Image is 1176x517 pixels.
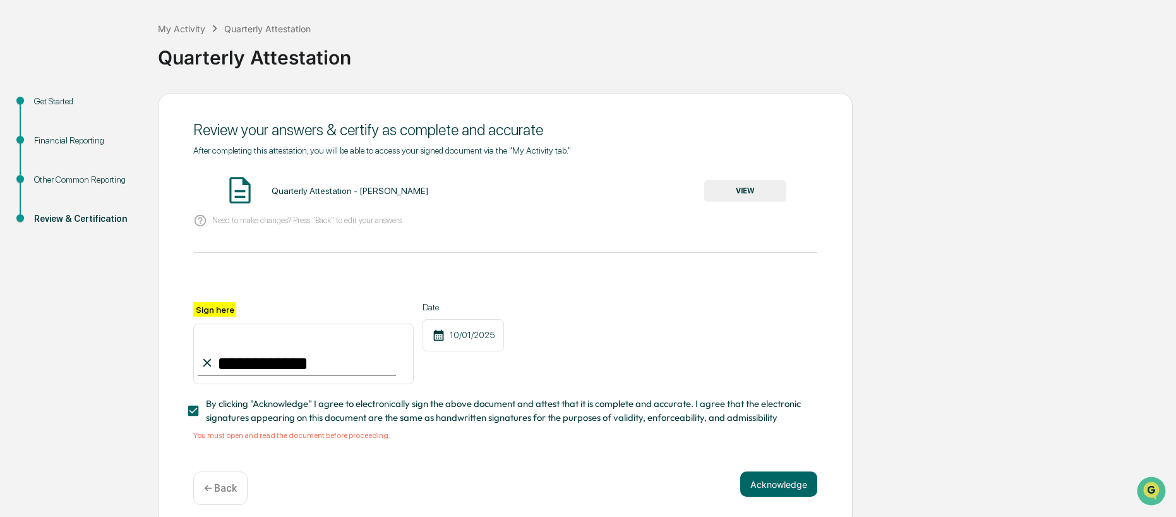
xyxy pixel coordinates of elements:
[25,183,80,196] span: Data Lookup
[87,154,162,177] a: 🗄️Attestations
[13,27,230,47] p: How can we help?
[158,36,1170,69] div: Quarterly Attestation
[193,121,817,139] div: Review your answers & certify as complete and accurate
[204,482,237,494] p: ← Back
[34,173,138,186] div: Other Common Reporting
[704,180,786,202] button: VIEW
[34,134,138,147] div: Financial Reporting
[224,174,256,206] img: Document Icon
[193,145,571,155] span: After completing this attestation, you will be able to access your signed document via the "My Ac...
[13,185,23,195] div: 🔎
[272,186,428,196] div: Quarterly Attestation - [PERSON_NAME]
[89,214,153,224] a: Powered byPylon
[1136,475,1170,509] iframe: Open customer support
[206,397,807,425] span: By clicking "Acknowledge" I agree to electronically sign the above document and attest that it is...
[215,100,230,116] button: Start new chat
[25,159,81,172] span: Preclearance
[423,302,504,312] label: Date
[43,97,207,109] div: Start new chat
[126,214,153,224] span: Pylon
[212,216,402,225] p: Need to make changes? Press "Back" to edit your answers
[423,319,504,351] div: 10/01/2025
[13,97,35,119] img: 1746055101610-c473b297-6a78-478c-a979-82029cc54cd1
[193,302,236,317] label: Sign here
[8,154,87,177] a: 🖐️Preclearance
[34,212,138,226] div: Review & Certification
[92,161,102,171] div: 🗄️
[740,471,817,497] button: Acknowledge
[8,178,85,201] a: 🔎Data Lookup
[193,431,817,440] div: You must open and read the document before proceeding.
[43,109,160,119] div: We're available if you need us!
[13,161,23,171] div: 🖐️
[104,159,157,172] span: Attestations
[158,23,205,34] div: My Activity
[224,23,311,34] div: Quarterly Attestation
[34,95,138,108] div: Get Started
